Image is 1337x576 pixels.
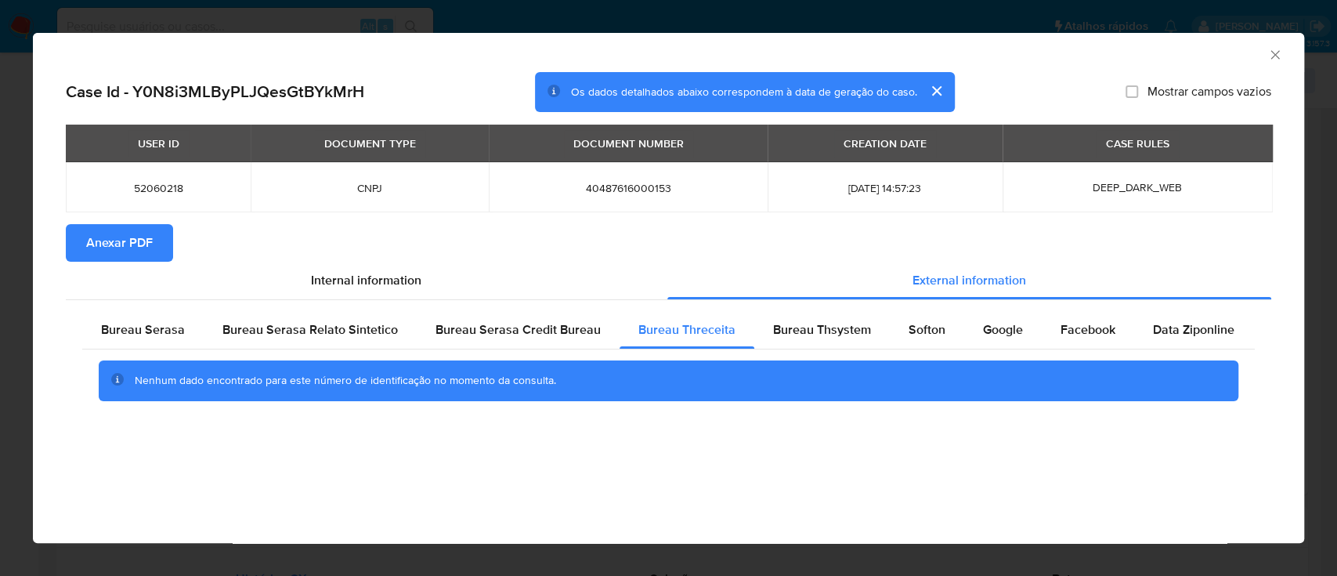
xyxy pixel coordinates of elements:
[66,262,1271,299] div: Detailed info
[311,271,421,289] span: Internal information
[638,321,735,339] span: Bureau Threceita
[1093,179,1182,195] span: DEEP_DARK_WEB
[86,226,153,260] span: Anexar PDF
[564,130,693,157] div: DOCUMENT NUMBER
[66,82,364,102] h2: Case Id - Y0N8i3MLByPLJQesGtBYkMrH
[1126,85,1138,98] input: Mostrar campos vazios
[773,321,871,339] span: Bureau Thsystem
[222,321,398,339] span: Bureau Serasa Relato Sintetico
[33,33,1304,543] div: closure-recommendation-modal
[909,321,945,339] span: Softon
[85,181,232,195] span: 52060218
[1097,130,1179,157] div: CASE RULES
[269,181,470,195] span: CNPJ
[834,130,936,157] div: CREATION DATE
[315,130,425,157] div: DOCUMENT TYPE
[82,311,1255,349] div: Detailed external info
[128,130,189,157] div: USER ID
[1153,321,1234,339] span: Data Ziponline
[508,181,748,195] span: 40487616000153
[786,181,984,195] span: [DATE] 14:57:23
[571,84,917,100] span: Os dados detalhados abaixo correspondem à data de geração do caso.
[1267,47,1281,61] button: Fechar a janela
[1061,321,1115,339] span: Facebook
[135,372,556,388] span: Nenhum dado encontrado para este número de identificação no momento da consulta.
[983,321,1023,339] span: Google
[66,224,173,262] button: Anexar PDF
[912,271,1026,289] span: External information
[1147,84,1271,100] span: Mostrar campos vazios
[917,72,955,110] button: cerrar
[435,321,601,339] span: Bureau Serasa Credit Bureau
[101,321,185,339] span: Bureau Serasa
